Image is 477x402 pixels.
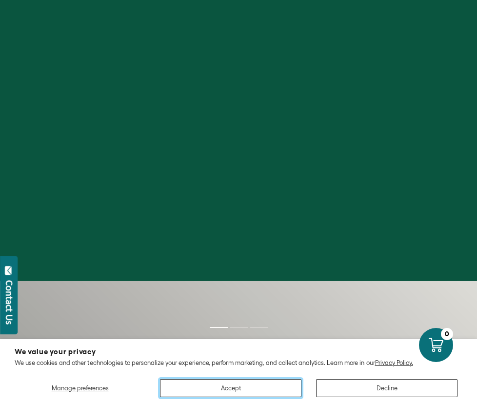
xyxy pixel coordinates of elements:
button: Decline [316,379,457,397]
button: Manage preferences [15,379,145,397]
p: We use cookies and other technologies to personalize your experience, perform marketing, and coll... [15,359,462,367]
div: Contact Us [4,280,14,325]
div: 0 [441,328,453,340]
h2: We value your privacy [15,348,462,355]
li: Page dot 1 [210,327,228,328]
button: Accept [160,379,301,397]
li: Page dot 2 [230,327,248,328]
a: Privacy Policy. [375,359,413,366]
span: Manage preferences [52,384,109,392]
li: Page dot 3 [250,327,268,328]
